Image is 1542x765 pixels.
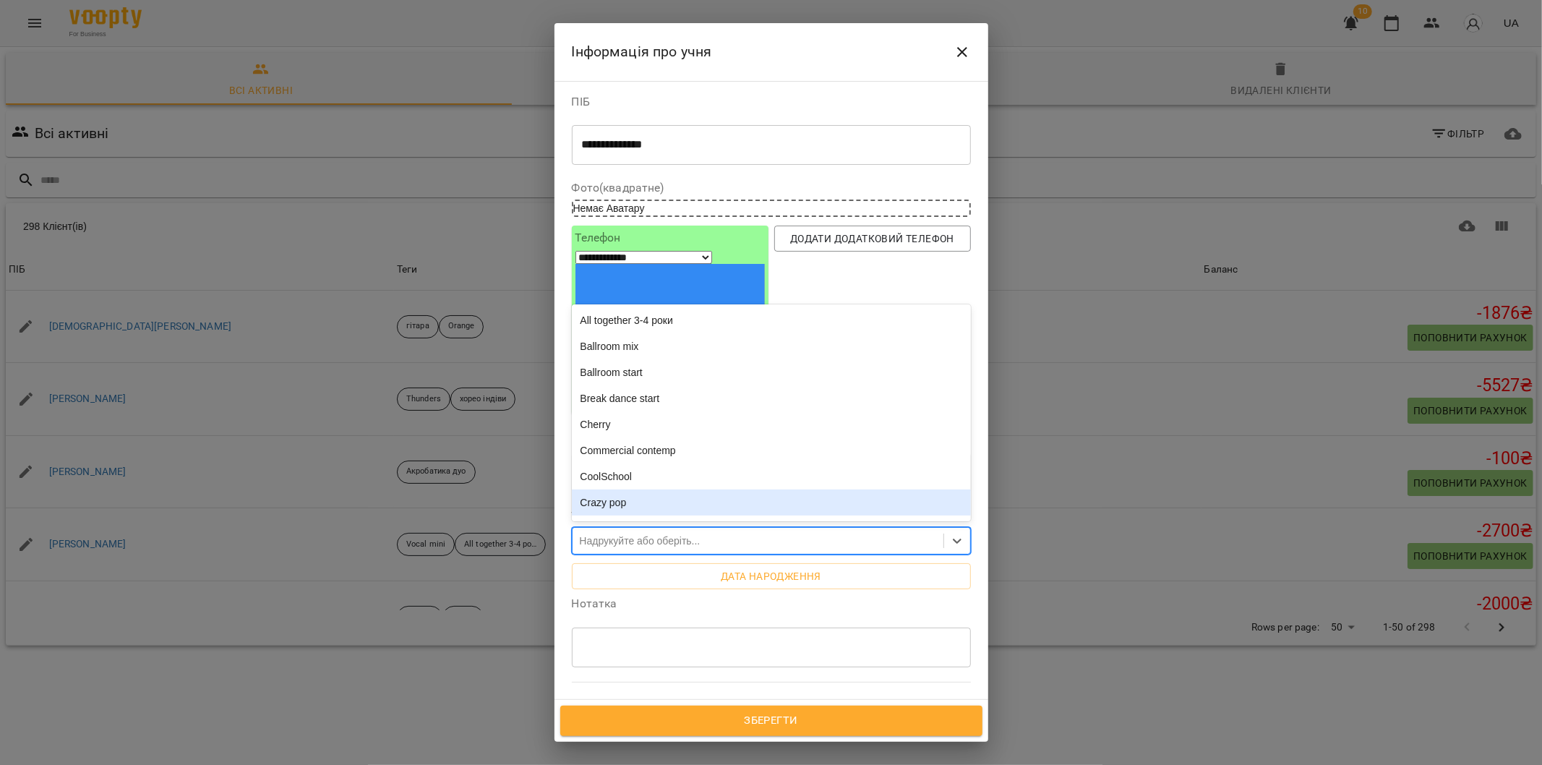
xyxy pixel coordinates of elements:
[572,510,971,522] label: Теги
[572,463,971,490] div: CoolSchool
[572,490,971,516] div: Crazy pop
[583,568,959,585] span: Дата народження
[572,598,971,610] label: Нотатка
[572,437,971,463] div: Commercial contemp
[572,307,971,333] div: All together 3-4 роки
[572,516,971,542] div: DM team
[560,706,982,736] button: Зберегти
[575,251,712,264] select: Phone number country
[580,534,701,548] div: Надрукуйте або оберіть...
[774,226,971,252] button: Додати додатковий телефон
[576,711,967,730] span: Зберегти
[572,359,971,385] div: Ballroom start
[573,202,645,214] span: Немає Аватару
[572,385,971,411] div: Break dance start
[575,264,765,390] img: Ukraine
[572,411,971,437] div: Cherry
[572,182,971,194] label: Фото(квадратне)
[786,230,959,247] span: Додати додатковий телефон
[572,333,971,359] div: Ballroom mix
[945,35,980,69] button: Close
[572,563,971,589] button: Дата народження
[575,232,765,244] label: Телефон
[572,40,712,63] h6: Інформація про учня
[572,96,971,108] label: ПІБ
